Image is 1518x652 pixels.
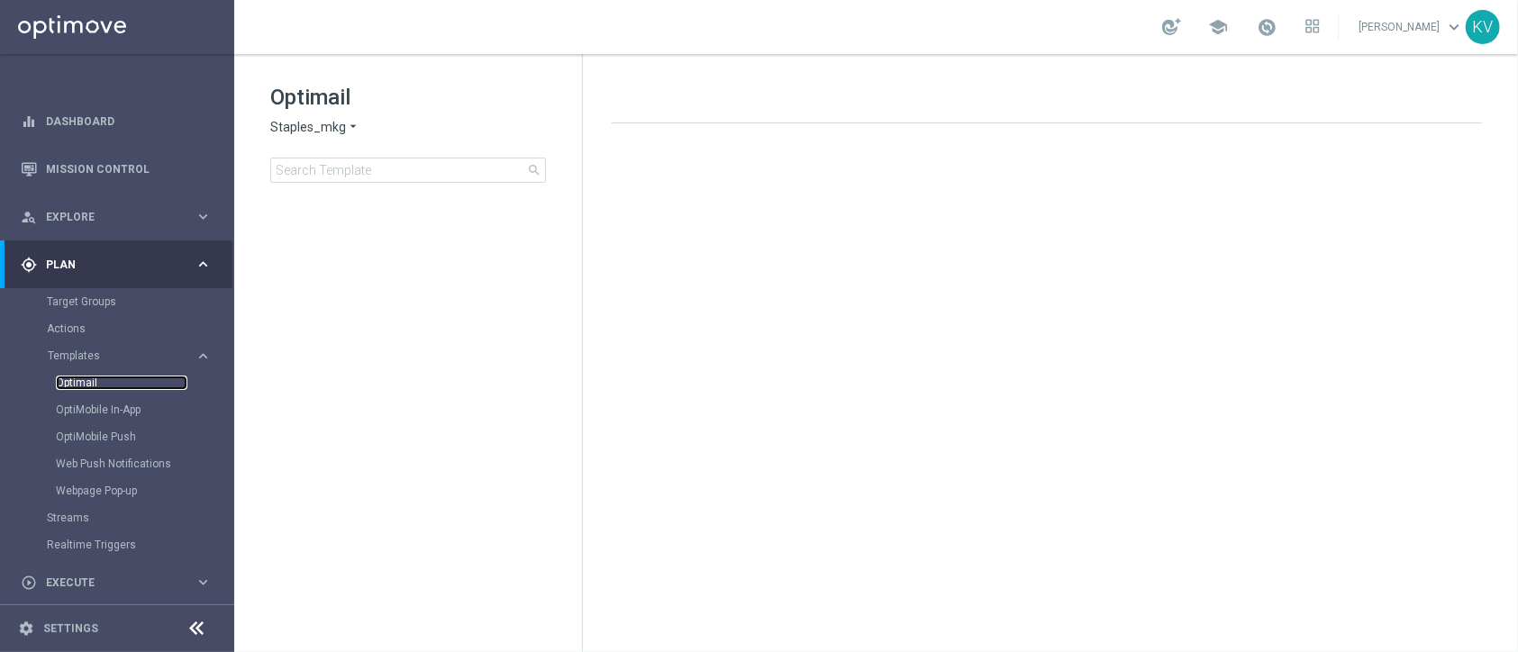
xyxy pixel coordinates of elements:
[21,575,37,591] i: play_circle_outline
[20,258,213,272] button: gps_fixed Plan keyboard_arrow_right
[56,376,187,390] a: Optimail
[21,575,195,591] div: Execute
[195,256,212,273] i: keyboard_arrow_right
[47,511,187,525] a: Streams
[56,423,232,450] div: OptiMobile Push
[20,162,213,177] button: Mission Control
[47,294,187,309] a: Target Groups
[47,504,232,531] div: Streams
[195,348,212,365] i: keyboard_arrow_right
[270,119,360,136] button: Staples_mkg arrow_drop_down
[1444,17,1464,37] span: keyboard_arrow_down
[195,574,212,591] i: keyboard_arrow_right
[21,145,212,193] div: Mission Control
[21,209,195,225] div: Explore
[43,623,98,634] a: Settings
[47,342,232,504] div: Templates
[270,158,546,183] input: Search Template
[56,450,232,477] div: Web Push Notifications
[21,257,37,273] i: gps_fixed
[346,119,360,136] i: arrow_drop_down
[21,209,37,225] i: person_search
[47,288,232,315] div: Target Groups
[47,315,232,342] div: Actions
[56,369,232,396] div: Optimail
[47,349,213,363] button: Templates keyboard_arrow_right
[1357,14,1466,41] a: [PERSON_NAME]keyboard_arrow_down
[20,575,213,590] button: play_circle_outline Execute keyboard_arrow_right
[195,208,212,225] i: keyboard_arrow_right
[48,350,195,361] div: Templates
[46,212,195,222] span: Explore
[18,620,34,637] i: settings
[56,403,187,417] a: OptiMobile In-App
[56,396,232,423] div: OptiMobile In-App
[56,484,187,498] a: Webpage Pop-up
[527,163,541,177] span: search
[21,97,212,145] div: Dashboard
[46,259,195,270] span: Plan
[47,538,187,552] a: Realtime Triggers
[46,97,212,145] a: Dashboard
[56,430,187,444] a: OptiMobile Push
[47,321,187,336] a: Actions
[1208,17,1228,37] span: school
[47,531,232,558] div: Realtime Triggers
[270,83,546,112] h1: Optimail
[20,210,213,224] button: person_search Explore keyboard_arrow_right
[21,113,37,130] i: equalizer
[46,577,195,588] span: Execute
[56,477,232,504] div: Webpage Pop-up
[56,457,187,471] a: Web Push Notifications
[46,145,212,193] a: Mission Control
[1466,10,1500,44] div: KV
[48,350,177,361] span: Templates
[20,114,213,129] button: equalizer Dashboard
[270,119,346,136] span: Staples_mkg
[21,257,195,273] div: Plan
